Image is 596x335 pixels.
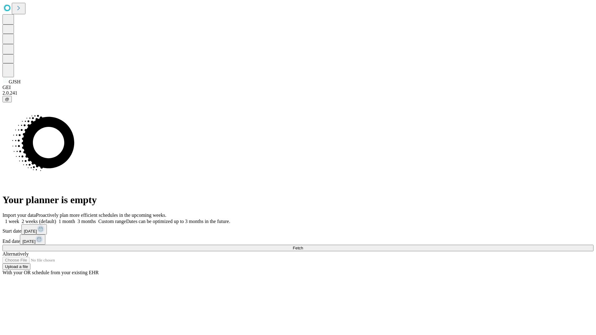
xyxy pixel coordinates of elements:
span: 1 week [5,219,19,224]
span: 1 month [59,219,75,224]
span: 2 weeks (default) [22,219,56,224]
span: Fetch [293,246,303,250]
button: [DATE] [21,224,47,234]
span: Dates can be optimized up to 3 months in the future. [126,219,230,224]
span: Alternatively [2,251,29,257]
span: 3 months [78,219,96,224]
span: @ [5,97,9,101]
span: Import your data [2,212,36,218]
div: Start date [2,224,594,234]
span: [DATE] [22,239,35,244]
button: [DATE] [20,234,45,245]
div: End date [2,234,594,245]
span: GJSH [9,79,20,84]
h1: Your planner is empty [2,194,594,206]
button: Fetch [2,245,594,251]
button: Upload a file [2,263,30,270]
button: @ [2,96,12,102]
div: GEI [2,85,594,90]
span: Custom range [98,219,126,224]
span: With your OR schedule from your existing EHR [2,270,99,275]
div: 2.0.241 [2,90,594,96]
span: Proactively plan more efficient schedules in the upcoming weeks. [36,212,166,218]
span: [DATE] [24,229,37,234]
